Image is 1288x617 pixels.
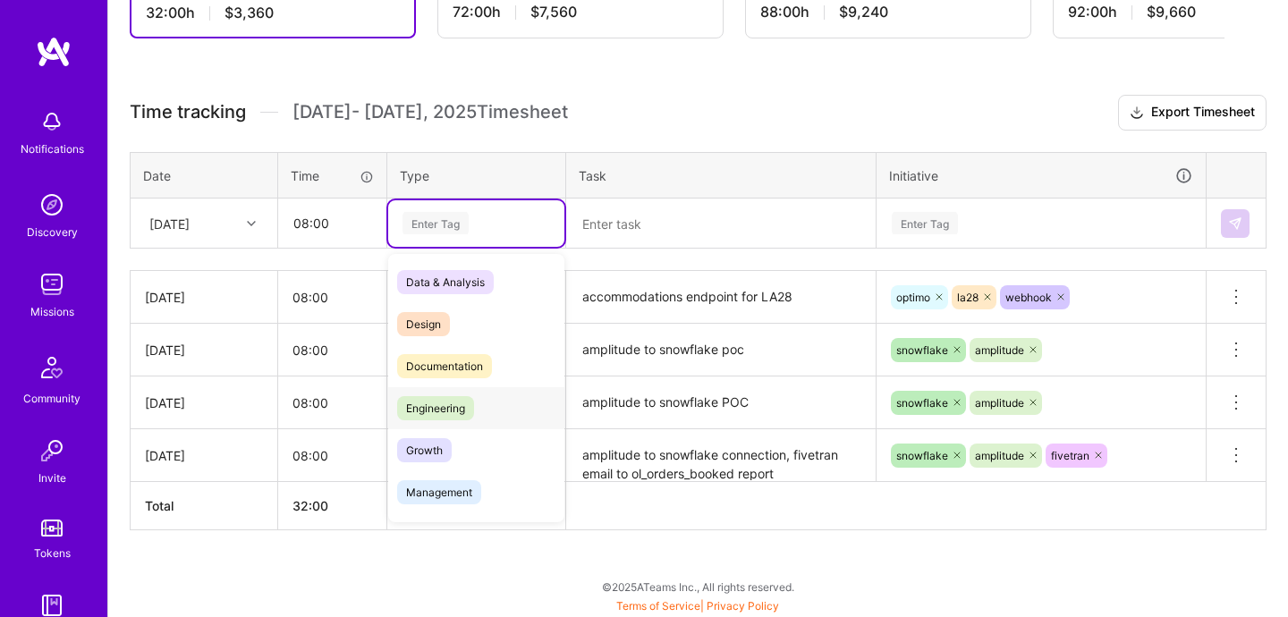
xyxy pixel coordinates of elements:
[530,3,577,21] span: $7,560
[34,104,70,139] img: bell
[975,396,1024,410] span: amplitude
[1130,104,1144,123] i: icon Download
[145,446,263,465] div: [DATE]
[896,291,930,304] span: optimo
[896,449,948,462] span: snowflake
[145,393,263,412] div: [DATE]
[27,223,78,241] div: Discovery
[130,101,246,123] span: Time tracking
[1118,95,1267,131] button: Export Timesheet
[402,209,469,237] div: Enter Tag
[21,139,84,158] div: Notifications
[616,599,700,613] a: Terms of Service
[30,302,74,321] div: Missions
[131,482,278,530] th: Total
[839,3,888,21] span: $9,240
[453,3,708,21] div: 72:00 h
[38,469,66,487] div: Invite
[975,449,1024,462] span: amplitude
[957,291,979,304] span: la28
[387,152,566,199] th: Type
[1051,449,1089,462] span: fivetran
[892,209,958,237] div: Enter Tag
[896,343,948,357] span: snowflake
[279,199,386,247] input: HH:MM
[278,379,386,427] input: HH:MM
[149,214,190,232] div: [DATE]
[131,152,278,199] th: Date
[889,165,1193,186] div: Initiative
[278,482,387,530] th: 32:00
[291,166,374,185] div: Time
[278,432,386,479] input: HH:MM
[278,274,386,321] input: HH:MM
[1228,216,1242,231] img: Submit
[568,325,874,375] textarea: amplitude to snowflake poc
[146,4,400,22] div: 32:00 h
[278,326,386,374] input: HH:MM
[397,438,452,462] span: Growth
[975,343,1024,357] span: amplitude
[36,36,72,68] img: logo
[23,389,80,408] div: Community
[707,599,779,613] a: Privacy Policy
[145,341,263,359] div: [DATE]
[568,378,874,427] textarea: amplitude to snowflake POC
[760,3,1016,21] div: 88:00 h
[568,273,874,322] textarea: accommodations endpoint for LA28
[397,396,474,420] span: Engineering
[247,219,256,228] i: icon Chevron
[30,346,73,389] img: Community
[34,266,70,302] img: teamwork
[1005,291,1052,304] span: webhook
[225,4,274,22] span: $3,360
[397,480,481,504] span: Management
[397,270,494,294] span: Data & Analysis
[896,396,948,410] span: snowflake
[1147,3,1196,21] span: $9,660
[34,544,71,562] div: Tokens
[107,564,1288,609] div: © 2025 ATeams Inc., All rights reserved.
[34,187,70,223] img: discovery
[292,101,568,123] span: [DATE] - [DATE] , 2025 Timesheet
[145,288,263,307] div: [DATE]
[41,520,63,537] img: tokens
[397,312,450,336] span: Design
[34,433,70,469] img: Invite
[568,431,874,480] textarea: amplitude to snowflake connection, fivetran email to ol_orders_booked report
[566,152,877,199] th: Task
[397,354,492,378] span: Documentation
[616,599,779,613] span: |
